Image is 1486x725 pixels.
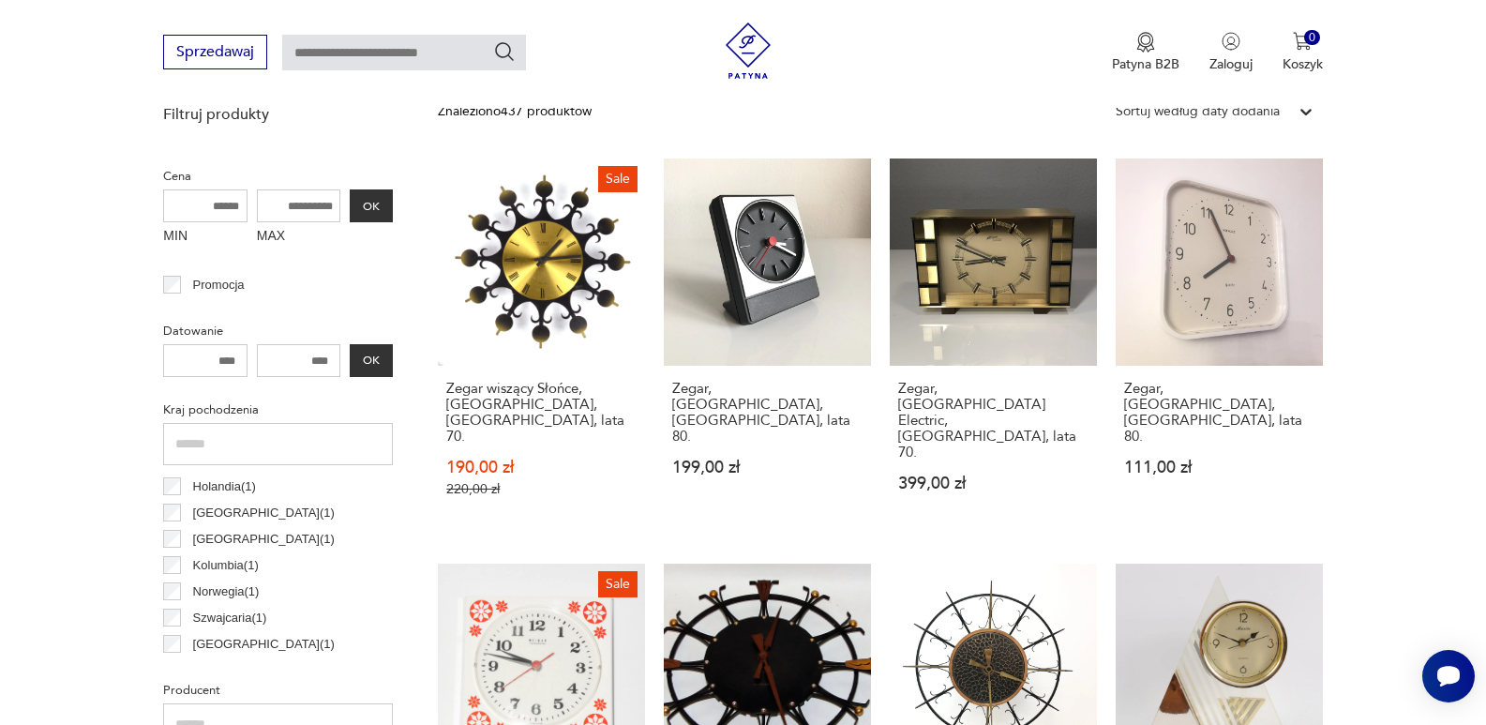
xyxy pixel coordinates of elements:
[493,40,516,63] button: Szukaj
[438,101,592,122] div: Znaleziono 437 produktów
[890,159,1097,534] a: Zegar, Atlanta Electric, Niemcy, lata 70.Zegar, [GEOGRAPHIC_DATA] Electric, [GEOGRAPHIC_DATA], la...
[350,344,393,377] button: OK
[1116,101,1280,122] div: Sortuj według daty dodania
[1116,159,1323,534] a: Zegar, Kienzle, Niemcy, lata 80.Zegar, [GEOGRAPHIC_DATA], [GEOGRAPHIC_DATA], lata 80.111,00 zł
[1112,55,1179,73] p: Patyna B2B
[1222,32,1240,51] img: Ikonka użytkownika
[1304,30,1320,46] div: 0
[720,23,776,79] img: Patyna - sklep z meblami i dekoracjami vintage
[1209,32,1253,73] button: Zaloguj
[446,460,637,476] p: 190,00 zł
[1422,650,1475,702] iframe: Smartsupp widget button
[1209,55,1253,73] p: Zaloguj
[163,321,393,341] p: Datowanie
[898,381,1088,461] h3: Zegar, [GEOGRAPHIC_DATA] Electric, [GEOGRAPHIC_DATA], lata 70.
[193,275,245,295] p: Promocja
[446,381,637,445] h3: Zegar wiszący Słońce, [GEOGRAPHIC_DATA], [GEOGRAPHIC_DATA], lata 70.
[193,634,335,655] p: [GEOGRAPHIC_DATA] ( 1 )
[193,608,267,628] p: Szwajcaria ( 1 )
[193,529,335,550] p: [GEOGRAPHIC_DATA] ( 1 )
[163,222,248,252] label: MIN
[1124,381,1314,445] h3: Zegar, [GEOGRAPHIC_DATA], [GEOGRAPHIC_DATA], lata 80.
[1293,32,1312,51] img: Ikona koszyka
[163,166,393,187] p: Cena
[163,680,393,701] p: Producent
[672,460,863,476] p: 199,00 zł
[163,104,393,125] p: Filtruj produkty
[446,481,637,497] p: 220,00 zł
[1112,32,1179,73] a: Ikona medaluPatyna B2B
[163,35,267,69] button: Sprzedawaj
[1283,32,1323,73] button: 0Koszyk
[163,47,267,60] a: Sprzedawaj
[1124,460,1314,476] p: 111,00 zł
[193,476,256,497] p: Holandia ( 1 )
[193,555,259,576] p: Kolumbia ( 1 )
[350,189,393,222] button: OK
[163,400,393,420] p: Kraj pochodzenia
[672,381,863,445] h3: Zegar, [GEOGRAPHIC_DATA], [GEOGRAPHIC_DATA], lata 80.
[898,476,1088,491] p: 399,00 zł
[664,159,871,534] a: Zegar, Aachen, Niemcy, lata 80.Zegar, [GEOGRAPHIC_DATA], [GEOGRAPHIC_DATA], lata 80.199,00 zł
[1136,32,1155,53] img: Ikona medalu
[438,159,645,534] a: SaleZegar wiszący Słońce, Weimar, Niemcy, lata 70.Zegar wiszący Słońce, [GEOGRAPHIC_DATA], [GEOGR...
[193,503,335,523] p: [GEOGRAPHIC_DATA] ( 1 )
[193,582,260,602] p: Norwegia ( 1 )
[1112,32,1179,73] button: Patyna B2B
[257,222,341,252] label: MAX
[1283,55,1323,73] p: Koszyk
